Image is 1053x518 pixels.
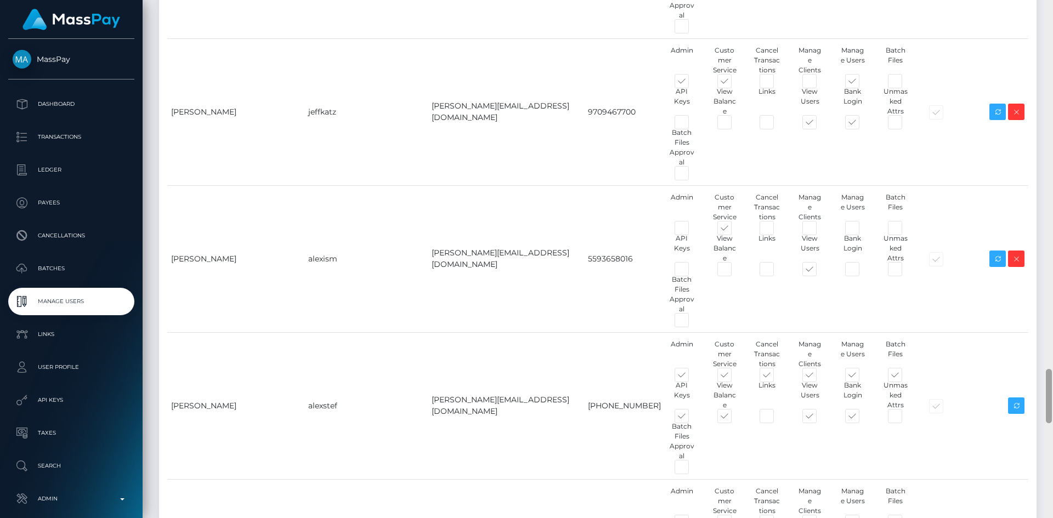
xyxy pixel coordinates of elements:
[703,192,746,222] div: Customer Service
[304,185,427,332] td: alexism
[584,332,665,479] td: [PHONE_NUMBER]
[584,185,665,332] td: 5593658016
[831,380,874,410] div: Bank Login
[874,87,917,116] div: Unmasked Attrs
[789,87,831,116] div: View Users
[8,386,134,414] a: API Keys
[8,419,134,447] a: Taxes
[8,255,134,282] a: Batches
[304,332,427,479] td: alexstef
[789,339,831,369] div: Manage Clients
[167,38,304,185] td: [PERSON_NAME]
[746,192,789,222] div: Cancel Transactions
[13,425,130,441] p: Taxes
[874,339,917,369] div: Batch Files
[789,486,831,516] div: Manage Clients
[13,491,130,507] p: Admin
[8,54,134,64] span: MassPay
[660,192,703,222] div: Admin
[703,45,746,75] div: Customer Service
[831,192,874,222] div: Manage Users
[13,162,130,178] p: Ledger
[746,45,789,75] div: Cancel Transactions
[13,260,130,277] p: Batches
[746,234,789,263] div: Links
[746,380,789,410] div: Links
[660,87,703,116] div: API Keys
[660,380,703,410] div: API Keys
[789,45,831,75] div: Manage Clients
[8,123,134,151] a: Transactions
[22,9,120,30] img: MassPay Logo
[660,275,703,314] div: Batch Files Approval
[874,380,917,410] div: Unmasked Attrs
[167,332,304,479] td: [PERSON_NAME]
[831,339,874,369] div: Manage Users
[8,222,134,249] a: Cancellations
[660,128,703,167] div: Batch Files Approval
[13,392,130,408] p: API Keys
[831,234,874,263] div: Bank Login
[8,354,134,381] a: User Profile
[13,96,130,112] p: Dashboard
[8,288,134,315] a: Manage Users
[13,458,130,474] p: Search
[660,422,703,461] div: Batch Files Approval
[584,38,665,185] td: 9709467700
[8,156,134,184] a: Ledger
[8,189,134,217] a: Payees
[8,452,134,480] a: Search
[874,45,917,75] div: Batch Files
[874,234,917,263] div: Unmasked Attrs
[13,195,130,211] p: Payees
[703,234,746,263] div: View Balance
[304,38,427,185] td: jeffkatz
[789,192,831,222] div: Manage Clients
[13,50,31,69] img: MassPay
[13,293,130,310] p: Manage Users
[13,326,130,343] p: Links
[746,87,789,116] div: Links
[8,90,134,118] a: Dashboard
[660,339,703,369] div: Admin
[746,486,789,516] div: Cancel Transactions
[831,87,874,116] div: Bank Login
[660,486,703,516] div: Admin
[660,45,703,75] div: Admin
[8,485,134,513] a: Admin
[167,185,304,332] td: [PERSON_NAME]
[789,380,831,410] div: View Users
[874,486,917,516] div: Batch Files
[13,359,130,375] p: User Profile
[703,87,746,116] div: View Balance
[428,185,585,332] td: [PERSON_NAME][EMAIL_ADDRESS][DOMAIN_NAME]
[831,45,874,75] div: Manage Users
[703,380,746,410] div: View Balance
[13,227,130,244] p: Cancellations
[789,234,831,263] div: View Users
[428,332,585,479] td: [PERSON_NAME][EMAIL_ADDRESS][DOMAIN_NAME]
[703,339,746,369] div: Customer Service
[428,38,585,185] td: [PERSON_NAME][EMAIL_ADDRESS][DOMAIN_NAME]
[831,486,874,516] div: Manage Users
[660,234,703,263] div: API Keys
[13,129,130,145] p: Transactions
[703,486,746,516] div: Customer Service
[746,339,789,369] div: Cancel Transactions
[8,321,134,348] a: Links
[874,192,917,222] div: Batch Files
